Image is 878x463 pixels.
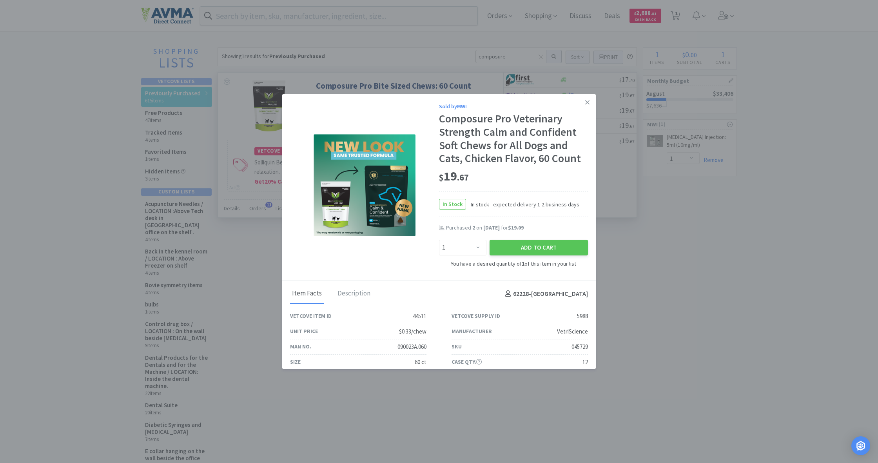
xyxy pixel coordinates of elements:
[397,342,426,352] div: 090023A.060
[439,112,588,165] div: Composure Pro Veterinary Strength Calm and Confident Soft Chews for All Dogs and Cats, Chicken Fl...
[582,357,588,367] div: 12
[452,342,462,351] div: SKU
[290,342,311,351] div: Man No.
[457,172,469,183] span: . 67
[483,224,500,231] span: [DATE]
[851,436,870,455] div: Open Intercom Messenger
[490,240,588,255] button: Add to Cart
[290,312,332,320] div: Vetcove Item ID
[508,224,524,231] span: $19.09
[439,168,469,184] span: 19
[290,327,318,335] div: Unit Price
[314,134,415,236] img: 5aecee7578374acf89e96d656c6c9d77_5988.png
[290,284,324,304] div: Item Facts
[502,289,588,299] h4: 62228 - [GEOGRAPHIC_DATA]
[472,224,475,231] span: 2
[452,312,500,320] div: Vetcove Supply ID
[439,259,588,268] div: You have a desired quantity of of this item in your list
[439,172,444,183] span: $
[290,357,301,366] div: Size
[336,284,372,304] div: Description
[439,102,588,111] div: Sold by MWI
[452,327,492,335] div: Manufacturer
[399,327,426,336] div: $0.33/chew
[557,327,588,336] div: VetriScience
[571,342,588,352] div: 045729
[415,357,426,367] div: 60 ct
[446,224,588,232] div: Purchased on for
[452,357,482,366] div: Case Qty.
[439,199,466,209] span: In Stock
[413,312,426,321] div: 44511
[466,200,579,209] span: In stock - expected delivery 1-2 business days
[522,260,524,267] strong: 1
[577,312,588,321] div: 5988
